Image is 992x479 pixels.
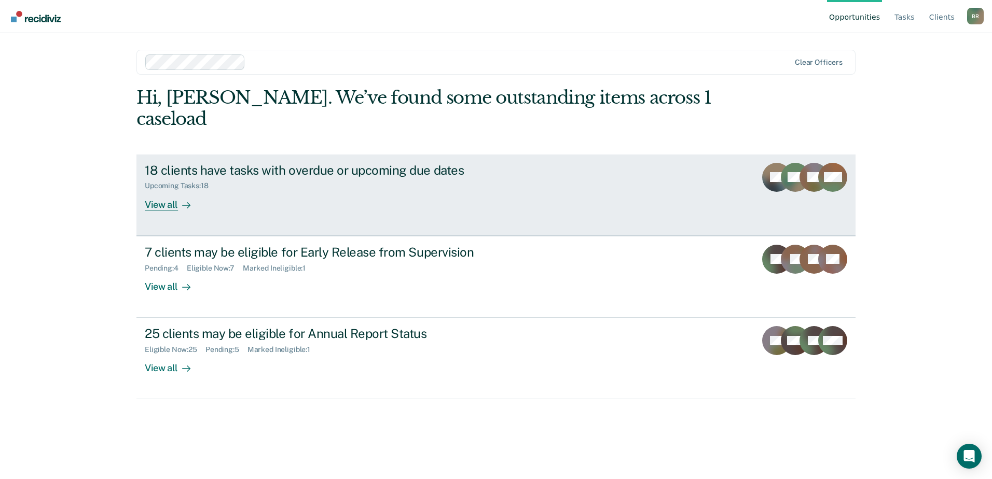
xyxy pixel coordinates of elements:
div: B R [967,8,984,24]
div: View all [145,272,203,292]
div: View all [145,354,203,374]
div: Open Intercom Messenger [957,444,982,469]
div: Marked Ineligible : 1 [247,345,319,354]
div: 18 clients have tasks with overdue or upcoming due dates [145,163,509,178]
div: 7 clients may be eligible for Early Release from Supervision [145,245,509,260]
div: Hi, [PERSON_NAME]. We’ve found some outstanding items across 1 caseload [136,87,712,130]
a: 7 clients may be eligible for Early Release from SupervisionPending:4Eligible Now:7Marked Ineligi... [136,236,856,318]
div: Pending : 5 [205,345,247,354]
div: Eligible Now : 7 [187,264,243,273]
img: Recidiviz [11,11,61,22]
a: 25 clients may be eligible for Annual Report StatusEligible Now:25Pending:5Marked Ineligible:1Vie... [136,318,856,399]
div: Eligible Now : 25 [145,345,205,354]
div: Upcoming Tasks : 18 [145,181,217,190]
div: Pending : 4 [145,264,187,273]
div: 25 clients may be eligible for Annual Report Status [145,326,509,341]
a: 18 clients have tasks with overdue or upcoming due datesUpcoming Tasks:18View all [136,154,856,236]
div: View all [145,190,203,210]
div: Clear officers [795,58,843,67]
div: Marked Ineligible : 1 [243,264,314,273]
button: Profile dropdown button [967,8,984,24]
